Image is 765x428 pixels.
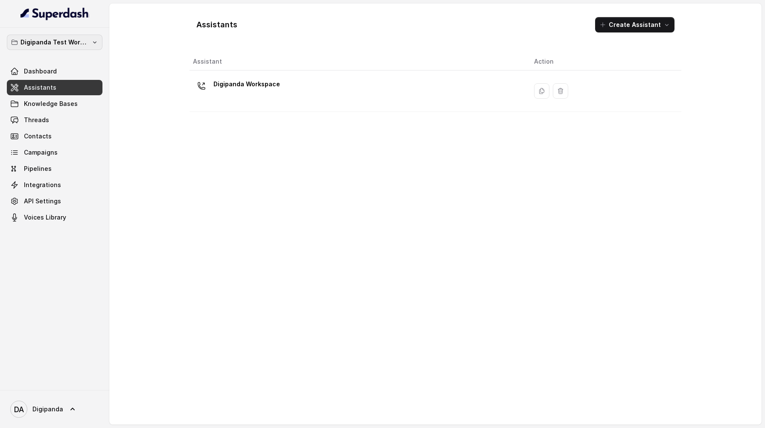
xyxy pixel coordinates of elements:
a: Assistants [7,80,102,95]
text: DA [14,405,24,414]
span: Pipelines [24,164,52,173]
a: Digipanda [7,397,102,421]
a: Dashboard [7,64,102,79]
p: Digipanda Test Workspace [20,37,89,47]
a: Threads [7,112,102,128]
th: Assistant [190,53,527,70]
span: Integrations [24,181,61,189]
span: Voices Library [24,213,66,222]
span: API Settings [24,197,61,205]
span: Assistants [24,83,56,92]
span: Knowledge Bases [24,100,78,108]
span: Contacts [24,132,52,141]
img: light.svg [20,7,89,21]
button: Create Assistant [595,17,674,32]
a: Campaigns [7,145,102,160]
a: Knowledge Bases [7,96,102,111]
p: Digipanda Workspace [213,77,280,91]
a: Integrations [7,177,102,193]
a: API Settings [7,193,102,209]
th: Action [527,53,681,70]
span: Threads [24,116,49,124]
span: Campaigns [24,148,58,157]
a: Voices Library [7,210,102,225]
h1: Assistants [196,18,237,32]
span: Digipanda [32,405,63,413]
a: Pipelines [7,161,102,176]
a: Contacts [7,129,102,144]
button: Digipanda Test Workspace [7,35,102,50]
span: Dashboard [24,67,57,76]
